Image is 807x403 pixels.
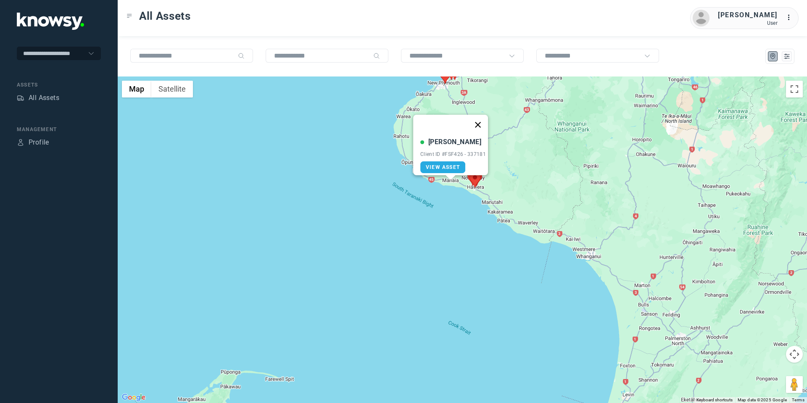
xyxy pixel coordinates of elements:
[17,137,49,148] a: ProfileProfile
[696,397,733,403] button: Keyboard shortcuts
[151,81,193,97] button: Show satellite imagery
[420,161,465,173] a: View Asset
[120,392,148,403] img: Google
[786,14,795,21] tspan: ...
[127,13,132,19] div: Toggle Menu
[428,137,481,147] div: [PERSON_NAME]
[17,94,24,102] div: Assets
[718,20,778,26] div: User
[238,53,245,59] div: Search
[718,10,778,20] div: [PERSON_NAME]
[17,126,101,133] div: Management
[420,151,486,157] div: Client ID #FSF426 - 337181
[738,398,787,402] span: Map data ©2025 Google
[769,53,777,60] div: Map
[29,93,59,103] div: All Assets
[786,376,803,393] button: Drag Pegman onto the map to open Street View
[786,13,796,23] div: :
[786,81,803,97] button: Toggle fullscreen view
[786,13,796,24] div: :
[17,81,101,89] div: Assets
[122,81,151,97] button: Show street map
[693,10,709,26] img: avatar.png
[17,139,24,146] div: Profile
[139,8,191,24] span: All Assets
[783,53,791,60] div: List
[29,137,49,148] div: Profile
[786,346,803,363] button: Map camera controls
[17,13,84,30] img: Application Logo
[792,398,804,402] a: Terms (opens in new tab)
[426,164,460,170] span: View Asset
[17,93,59,103] a: AssetsAll Assets
[120,392,148,403] a: Open this area in Google Maps (opens a new window)
[468,115,488,135] button: Close
[373,53,380,59] div: Search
